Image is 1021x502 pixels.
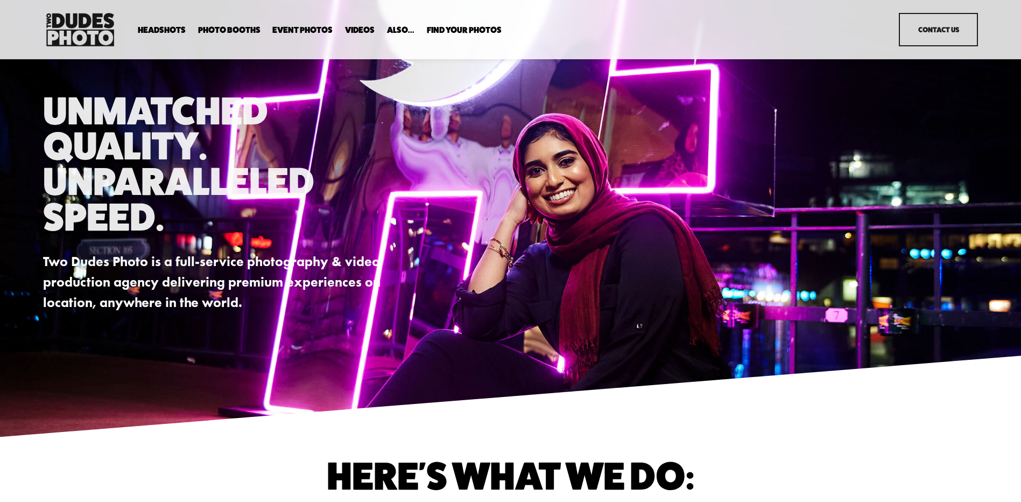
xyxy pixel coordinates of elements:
[160,458,861,494] h1: Here's What We do:
[387,26,414,34] span: Also...
[138,26,186,34] span: Headshots
[43,253,384,310] strong: Two Dudes Photo is a full-service photography & video production agency delivering premium experi...
[198,26,260,34] span: Photo Booths
[138,25,186,35] a: folder dropdown
[43,93,390,235] h1: Unmatched Quality. Unparalleled Speed.
[198,25,260,35] a: folder dropdown
[43,10,117,49] img: Two Dudes Photo | Headshots, Portraits &amp; Photo Booths
[427,25,502,35] a: folder dropdown
[345,25,375,35] a: Videos
[427,26,502,34] span: Find Your Photos
[387,25,414,35] a: folder dropdown
[899,13,978,46] a: Contact Us
[272,25,333,35] a: Event Photos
